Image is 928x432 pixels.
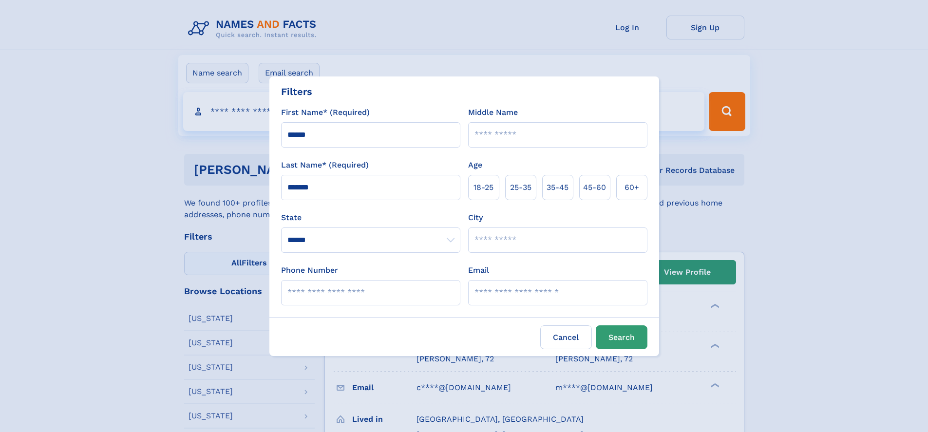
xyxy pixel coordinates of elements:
[468,107,518,118] label: Middle Name
[510,182,531,193] span: 25‑35
[281,264,338,276] label: Phone Number
[596,325,647,349] button: Search
[281,159,369,171] label: Last Name* (Required)
[281,212,460,224] label: State
[583,182,606,193] span: 45‑60
[468,264,489,276] label: Email
[547,182,568,193] span: 35‑45
[540,325,592,349] label: Cancel
[281,84,312,99] div: Filters
[468,212,483,224] label: City
[468,159,482,171] label: Age
[281,107,370,118] label: First Name* (Required)
[473,182,493,193] span: 18‑25
[625,182,639,193] span: 60+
